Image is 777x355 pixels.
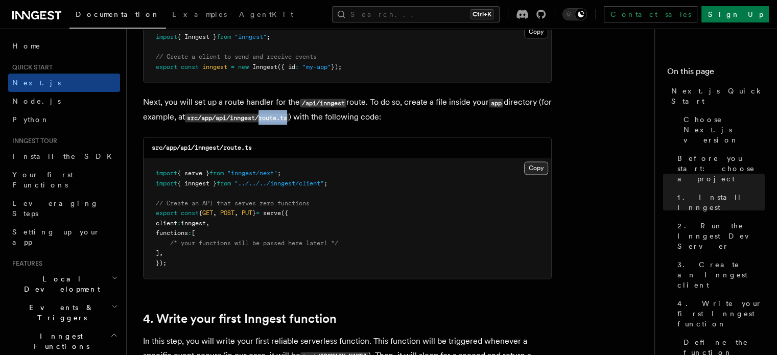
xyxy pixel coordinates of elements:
[470,9,493,19] kbd: Ctrl+K
[239,10,293,18] span: AgentKit
[12,171,73,189] span: Your first Functions
[156,63,177,70] span: export
[170,240,338,247] span: /* your functions will be passed here later! */
[256,209,260,217] span: =
[524,161,548,175] button: Copy
[302,63,331,70] span: "my-app"
[667,65,765,82] h4: On this page
[684,114,765,145] span: Choose Next.js version
[677,221,765,251] span: 2. Run the Inngest Dev Server
[8,270,120,298] button: Local Development
[156,180,177,187] span: import
[8,63,53,72] span: Quick start
[8,302,111,323] span: Events & Triggers
[156,170,177,177] span: import
[143,95,552,125] p: Next, you will set up a route handler for the route. To do so, create a file inside your director...
[238,63,249,70] span: new
[8,37,120,55] a: Home
[159,249,163,256] span: ,
[673,149,765,188] a: Before you start: choose a project
[177,180,217,187] span: { inngest }
[673,255,765,294] a: 3. Create an Inngest client
[202,63,227,70] span: inngest
[12,228,100,246] span: Setting up your app
[177,170,209,177] span: { serve }
[8,194,120,223] a: Leveraging Steps
[12,199,99,218] span: Leveraging Steps
[213,209,217,217] span: ,
[8,165,120,194] a: Your first Functions
[220,209,234,217] span: POST
[156,200,310,207] span: // Create an API that serves zero functions
[8,331,110,351] span: Inngest Functions
[252,209,256,217] span: }
[277,63,295,70] span: ({ id
[295,63,299,70] span: :
[524,25,548,38] button: Copy
[234,33,267,40] span: "inngest"
[8,274,111,294] span: Local Development
[489,99,503,107] code: app
[199,209,202,217] span: {
[156,249,159,256] span: ]
[234,209,238,217] span: ,
[181,63,199,70] span: const
[331,63,342,70] span: });
[8,259,42,268] span: Features
[604,6,697,22] a: Contact sales
[12,97,61,105] span: Node.js
[177,220,181,227] span: :
[8,223,120,251] a: Setting up your app
[677,153,765,184] span: Before you start: choose a project
[12,152,118,160] span: Install the SDK
[209,170,224,177] span: from
[252,63,277,70] span: Inngest
[177,33,217,40] span: { Inngest }
[679,110,765,149] a: Choose Next.js version
[8,137,57,145] span: Inngest tour
[76,10,160,18] span: Documentation
[156,33,177,40] span: import
[12,115,50,124] span: Python
[156,229,188,236] span: functions
[181,220,206,227] span: inngest
[181,209,199,217] span: const
[231,63,234,70] span: =
[166,3,233,28] a: Examples
[332,6,500,22] button: Search...Ctrl+K
[8,92,120,110] a: Node.js
[143,312,337,326] a: 4. Write your first Inngest function
[152,144,252,151] code: src/app/api/inngest/route.ts
[8,147,120,165] a: Install the SDK
[324,180,327,187] span: ;
[206,220,209,227] span: ,
[202,209,213,217] span: GET
[8,110,120,129] a: Python
[242,209,252,217] span: PUT
[673,217,765,255] a: 2. Run the Inngest Dev Server
[677,192,765,212] span: 1. Install Inngest
[12,79,61,87] span: Next.js
[12,41,41,51] span: Home
[227,170,277,177] span: "inngest/next"
[281,209,288,217] span: ({
[667,82,765,110] a: Next.js Quick Start
[562,8,587,20] button: Toggle dark mode
[217,180,231,187] span: from
[188,229,192,236] span: :
[192,229,195,236] span: [
[673,294,765,333] a: 4. Write your first Inngest function
[217,33,231,40] span: from
[300,99,346,107] code: /api/inngest
[172,10,227,18] span: Examples
[156,53,317,60] span: // Create a client to send and receive events
[8,74,120,92] a: Next.js
[234,180,324,187] span: "../../../inngest/client"
[277,170,281,177] span: ;
[673,188,765,217] a: 1. Install Inngest
[233,3,299,28] a: AgentKit
[156,209,177,217] span: export
[156,220,177,227] span: client
[677,298,765,329] span: 4. Write your first Inngest function
[671,86,765,106] span: Next.js Quick Start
